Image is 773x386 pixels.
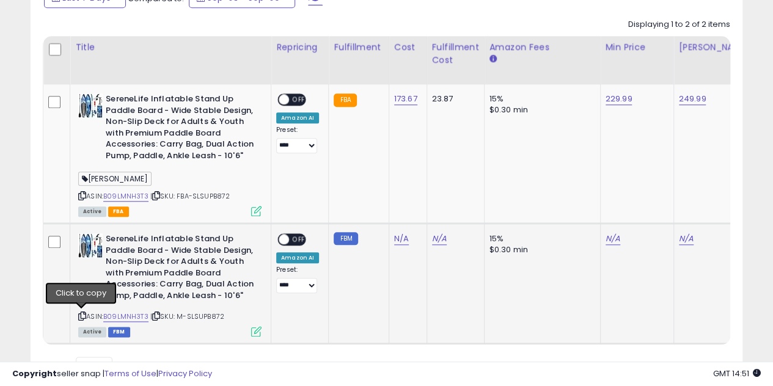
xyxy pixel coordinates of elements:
[394,93,417,105] a: 173.67
[78,327,106,337] span: All listings currently available for purchase on Amazon
[103,191,148,202] a: B09LMNH3T3
[150,311,224,321] span: | SKU: M-SLSUPB872
[334,41,383,54] div: Fulfillment
[78,233,262,335] div: ASIN:
[78,93,103,118] img: 51-+GN+Os7L._SL40_.jpg
[628,19,730,31] div: Displaying 1 to 2 of 2 items
[334,93,356,107] small: FBA
[75,41,266,54] div: Title
[276,41,323,54] div: Repricing
[276,126,319,153] div: Preset:
[78,172,152,186] span: [PERSON_NAME]
[276,266,319,293] div: Preset:
[713,368,761,379] span: 2025-09-17 14:51 GMT
[106,233,254,304] b: SereneLife Inflatable Stand Up Paddle Board - Wide Stable Design, Non-Slip Deck for Adults & Yout...
[276,112,319,123] div: Amazon AI
[104,368,156,379] a: Terms of Use
[106,93,254,164] b: SereneLife Inflatable Stand Up Paddle Board - Wide Stable Design, Non-Slip Deck for Adults & Yout...
[289,235,309,245] span: OFF
[108,206,129,217] span: FBA
[276,252,319,263] div: Amazon AI
[489,54,497,65] small: Amazon Fees.
[78,93,262,215] div: ASIN:
[394,233,409,245] a: N/A
[394,41,422,54] div: Cost
[289,95,309,105] span: OFF
[158,368,212,379] a: Privacy Policy
[150,191,230,201] span: | SKU: FBA-SLSUPB872
[78,233,103,258] img: 51-+GN+Os7L._SL40_.jpg
[679,41,752,54] div: [PERSON_NAME]
[78,206,106,217] span: All listings currently available for purchase on Amazon
[52,361,140,373] span: Show: entries
[12,368,212,380] div: seller snap | |
[489,93,591,104] div: 15%
[432,233,447,245] a: N/A
[679,93,706,105] a: 249.99
[432,41,479,67] div: Fulfillment Cost
[606,93,632,105] a: 229.99
[12,368,57,379] strong: Copyright
[108,327,130,337] span: FBM
[432,93,475,104] div: 23.87
[606,233,620,245] a: N/A
[489,244,591,255] div: $0.30 min
[606,41,669,54] div: Min Price
[489,233,591,244] div: 15%
[679,233,694,245] a: N/A
[489,104,591,115] div: $0.30 min
[103,311,148,322] a: B09LMNH3T3
[489,41,595,54] div: Amazon Fees
[334,232,357,245] small: FBM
